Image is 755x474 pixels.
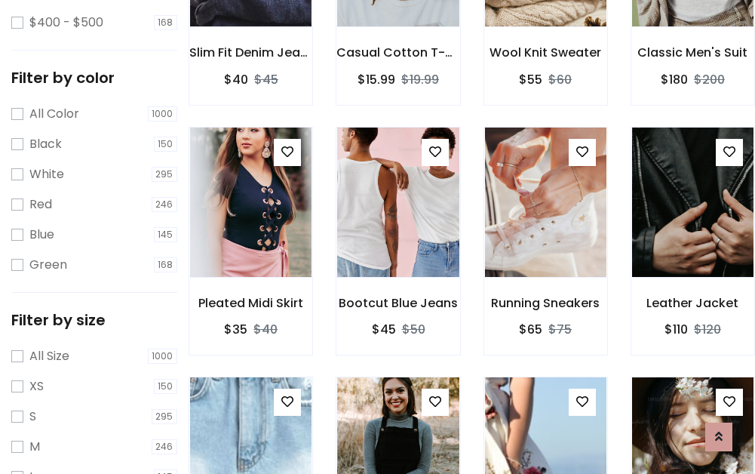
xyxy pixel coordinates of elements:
[224,72,248,87] h6: $40
[29,226,54,244] label: Blue
[519,322,542,337] h6: $65
[29,105,79,123] label: All Color
[11,311,177,329] h5: Filter by size
[253,321,278,338] del: $40
[484,296,607,310] h6: Running Sneakers
[154,15,178,30] span: 168
[401,71,439,88] del: $19.99
[336,45,459,60] h6: Casual Cotton T-Shirt
[11,69,177,87] h5: Filter by color
[152,439,178,454] span: 246
[154,137,178,152] span: 150
[694,321,721,338] del: $120
[154,379,178,394] span: 150
[29,347,69,365] label: All Size
[519,72,542,87] h6: $55
[402,321,425,338] del: $50
[29,377,44,396] label: XS
[29,256,67,274] label: Green
[694,71,725,88] del: $200
[154,227,178,242] span: 145
[189,45,312,60] h6: Slim Fit Denim Jeans
[148,106,178,122] span: 1000
[154,257,178,272] span: 168
[224,322,247,337] h6: $35
[29,135,62,153] label: Black
[484,45,607,60] h6: Wool Knit Sweater
[548,321,572,338] del: $75
[152,409,178,424] span: 295
[372,322,396,337] h6: $45
[661,72,688,87] h6: $180
[152,167,178,182] span: 295
[148,349,178,364] span: 1000
[29,165,64,183] label: White
[29,14,103,32] label: $400 - $500
[664,322,688,337] h6: $110
[29,408,36,426] label: S
[548,71,572,88] del: $60
[29,195,52,214] label: Red
[631,296,754,310] h6: Leather Jacket
[152,197,178,212] span: 246
[254,71,278,88] del: $45
[336,296,459,310] h6: Bootcut Blue Jeans
[358,72,395,87] h6: $15.99
[631,45,754,60] h6: Classic Men's Suit
[29,438,40,456] label: M
[189,296,312,310] h6: Pleated Midi Skirt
